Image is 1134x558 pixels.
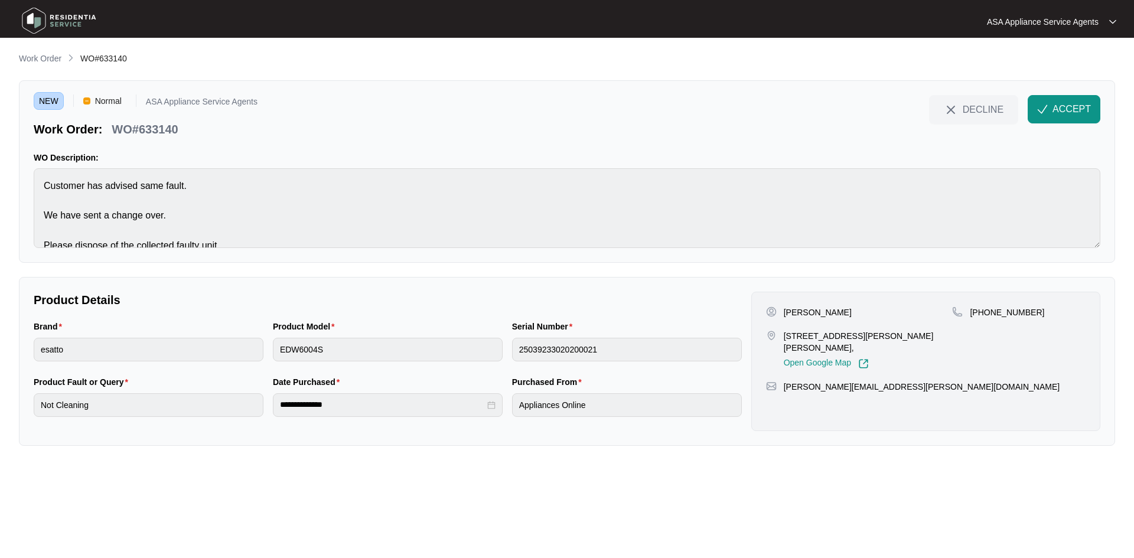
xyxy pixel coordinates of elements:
[952,306,963,317] img: map-pin
[1109,19,1116,25] img: dropdown arrow
[512,321,577,332] label: Serial Number
[858,358,869,369] img: Link-External
[970,306,1044,318] p: [PHONE_NUMBER]
[273,376,344,388] label: Date Purchased
[112,121,178,138] p: WO#633140
[766,306,777,317] img: user-pin
[784,306,852,318] p: [PERSON_NAME]
[66,53,76,63] img: chevron-right
[784,330,953,354] p: [STREET_ADDRESS][PERSON_NAME][PERSON_NAME],
[280,399,485,411] input: Date Purchased
[784,381,1060,393] p: [PERSON_NAME][EMAIL_ADDRESS][PERSON_NAME][DOMAIN_NAME]
[34,92,64,110] span: NEW
[19,53,61,64] p: Work Order
[512,376,586,388] label: Purchased From
[1037,104,1048,115] img: check-Icon
[1028,95,1100,123] button: check-IconACCEPT
[18,3,100,38] img: residentia service logo
[929,95,1018,123] button: close-IconDECLINE
[766,381,777,391] img: map-pin
[963,103,1003,116] span: DECLINE
[34,121,102,138] p: Work Order:
[273,338,503,361] input: Product Model
[146,97,258,110] p: ASA Appliance Service Agents
[34,321,67,332] label: Brand
[34,152,1100,164] p: WO Description:
[987,16,1099,28] p: ASA Appliance Service Agents
[784,358,869,369] a: Open Google Map
[512,393,742,417] input: Purchased From
[83,97,90,105] img: Vercel Logo
[34,338,263,361] input: Brand
[34,292,742,308] p: Product Details
[766,330,777,341] img: map-pin
[90,92,126,110] span: Normal
[34,376,133,388] label: Product Fault or Query
[80,54,127,63] span: WO#633140
[273,321,340,332] label: Product Model
[17,53,64,66] a: Work Order
[34,393,263,417] input: Product Fault or Query
[1052,102,1091,116] span: ACCEPT
[34,168,1100,248] textarea: Customer has advised same fault. We have sent a change over. Please dispose of the collected faul...
[512,338,742,361] input: Serial Number
[944,103,958,117] img: close-Icon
